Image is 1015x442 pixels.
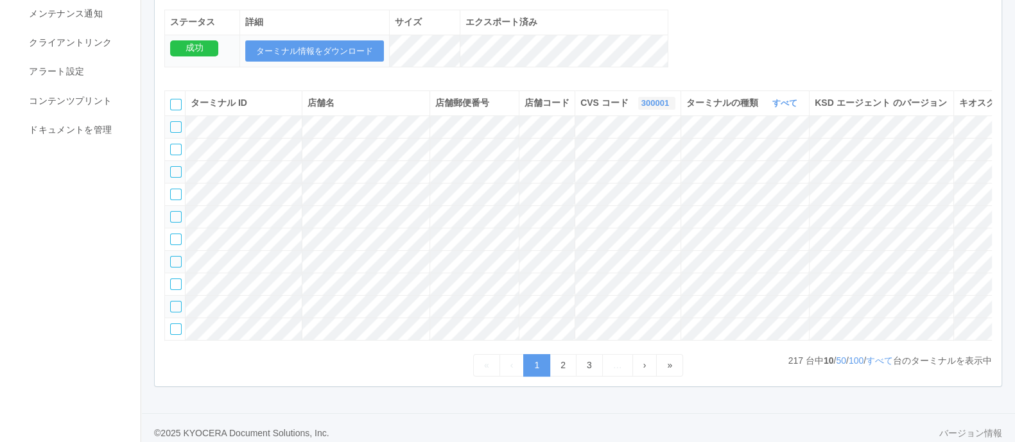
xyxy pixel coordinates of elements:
[656,354,683,377] a: Last
[26,37,112,47] span: クライアントリンク
[2,87,152,115] a: コンテンツプリント
[245,40,384,62] button: ターミナル情報をダウンロード
[26,124,112,135] span: ドキュメントを管理
[2,115,152,144] a: ドキュメントを管理
[824,355,834,366] span: 10
[788,354,992,368] p: 台中 / / / 台のターミナルを表示中
[2,28,152,57] a: クライアントリンク
[523,354,550,377] a: 1
[26,96,112,106] span: コンテンツプリント
[580,96,632,110] span: CVS コード
[638,97,675,110] button: 300001
[836,355,846,366] a: 50
[939,427,1002,440] a: バージョン情報
[170,40,218,56] div: 成功
[643,360,646,370] span: Next
[170,15,234,29] div: ステータス
[465,15,663,29] div: エクスポート済み
[849,355,863,366] a: 100
[576,354,603,377] a: 3
[395,15,455,29] div: サイズ
[815,98,946,108] span: KSD エージェント のバージョン
[308,98,334,108] span: 店舗名
[866,355,893,366] a: すべて
[245,15,384,29] div: 詳細
[641,98,672,108] a: 300001
[26,66,84,76] span: アラート設定
[769,97,804,110] button: すべて
[772,98,801,108] a: すべて
[632,354,657,377] a: Next
[686,96,761,110] span: ターミナルの種類
[26,8,103,19] span: メンテナンス通知
[550,354,577,377] a: 2
[525,98,569,108] span: 店舗コード
[2,57,152,86] a: アラート設定
[191,96,297,110] div: ターミナル ID
[788,355,806,366] span: 217
[154,428,329,438] span: © 2025 KYOCERA Document Solutions, Inc.
[435,98,489,108] span: 店舗郵便番号
[667,360,672,370] span: Last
